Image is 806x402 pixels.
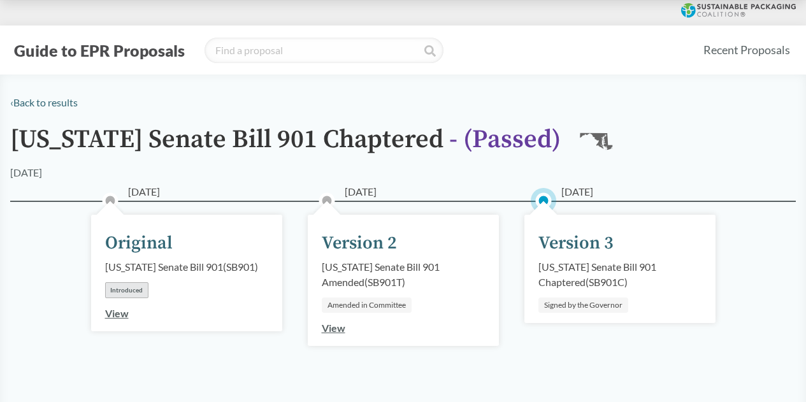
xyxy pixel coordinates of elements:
[10,165,42,180] div: [DATE]
[105,282,148,298] div: Introduced
[538,259,702,290] div: [US_STATE] Senate Bill 901 Chaptered ( SB901C )
[345,184,377,199] span: [DATE]
[105,259,258,275] div: [US_STATE] Senate Bill 901 ( SB901 )
[10,96,78,108] a: ‹Back to results
[538,230,614,257] div: Version 3
[449,124,561,155] span: - ( Passed )
[698,36,796,64] a: Recent Proposals
[322,298,412,313] div: Amended in Committee
[105,230,173,257] div: Original
[561,184,593,199] span: [DATE]
[322,230,397,257] div: Version 2
[322,322,345,334] a: View
[10,40,189,61] button: Guide to EPR Proposals
[205,38,443,63] input: Find a proposal
[105,307,129,319] a: View
[128,184,160,199] span: [DATE]
[322,259,485,290] div: [US_STATE] Senate Bill 901 Amended ( SB901T )
[10,126,561,165] h1: [US_STATE] Senate Bill 901 Chaptered
[538,298,628,313] div: Signed by the Governor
